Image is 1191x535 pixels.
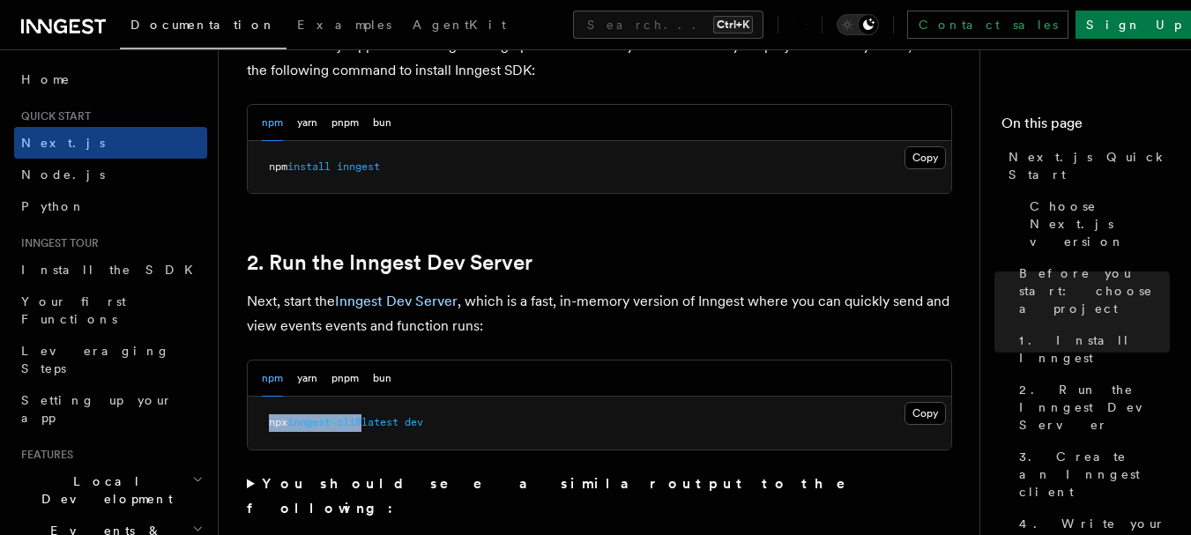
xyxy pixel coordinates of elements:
button: pnpm [331,360,359,397]
span: 2. Run the Inngest Dev Server [1019,381,1170,434]
button: pnpm [331,105,359,141]
a: Setting up your app [14,384,207,434]
a: Inngest Dev Server [335,293,458,309]
a: Leveraging Steps [14,335,207,384]
button: bun [373,360,391,397]
span: Leveraging Steps [21,344,170,375]
a: Before you start: choose a project [1012,257,1170,324]
span: Local Development [14,472,192,508]
a: 2. Run the Inngest Dev Server [1012,374,1170,441]
button: Toggle dark mode [837,14,879,35]
summary: You should see a similar output to the following: [247,472,952,521]
span: Your first Functions [21,294,126,326]
a: Next.js [14,127,207,159]
span: Setting up your app [21,393,173,425]
a: 3. Create an Inngest client [1012,441,1170,508]
a: Next.js Quick Start [1001,141,1170,190]
a: Node.js [14,159,207,190]
span: install [287,160,331,173]
span: Examples [297,18,391,32]
a: Contact sales [907,11,1068,39]
button: bun [373,105,391,141]
span: inngest-cli@latest [287,416,398,428]
a: Install the SDK [14,254,207,286]
button: Copy [904,402,946,425]
span: 1. Install Inngest [1019,331,1170,367]
a: 2. Run the Inngest Dev Server [247,250,532,275]
span: Choose Next.js version [1030,197,1170,250]
span: Documentation [130,18,276,32]
span: Home [21,71,71,88]
span: Python [21,199,86,213]
a: Choose Next.js version [1023,190,1170,257]
span: npm [269,160,287,173]
p: With the Next.js app now running running open a new tab in your terminal. In your project directo... [247,33,952,83]
h4: On this page [1001,113,1170,141]
span: inngest [337,160,380,173]
a: Python [14,190,207,222]
button: Local Development [14,465,207,515]
button: yarn [297,360,317,397]
span: Install the SDK [21,263,204,277]
a: Home [14,63,207,95]
a: 1. Install Inngest [1012,324,1170,374]
a: Your first Functions [14,286,207,335]
span: dev [405,416,423,428]
span: npx [269,416,287,428]
button: yarn [297,105,317,141]
span: 3. Create an Inngest client [1019,448,1170,501]
span: Inngest tour [14,236,99,250]
kbd: Ctrl+K [713,16,753,33]
button: npm [262,105,283,141]
span: Quick start [14,109,91,123]
a: Documentation [120,5,287,49]
span: Features [14,448,73,462]
button: Copy [904,146,946,169]
a: AgentKit [402,5,517,48]
span: Next.js [21,136,105,150]
p: Next, start the , which is a fast, in-memory version of Inngest where you can quickly send and vi... [247,289,952,338]
span: Before you start: choose a project [1019,264,1170,317]
button: Search...Ctrl+K [573,11,763,39]
strong: You should see a similar output to the following: [247,475,870,516]
span: AgentKit [413,18,506,32]
span: Next.js Quick Start [1009,148,1170,183]
button: npm [262,360,283,397]
a: Examples [287,5,402,48]
span: Node.js [21,167,105,182]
